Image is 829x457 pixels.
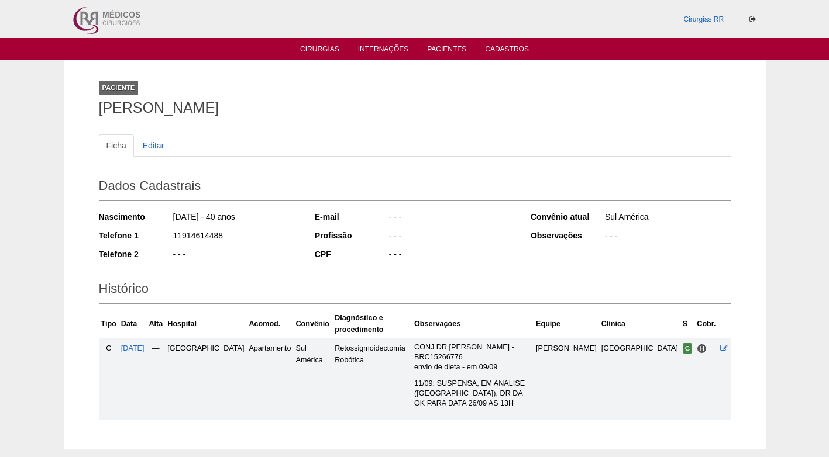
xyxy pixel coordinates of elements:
th: Observações [412,310,534,338]
td: [PERSON_NAME] [534,338,599,420]
td: Retossigmoidectomia Robótica [332,338,412,420]
a: Cirurgias [300,45,339,57]
a: Cadastros [485,45,529,57]
div: Sul América [604,211,731,226]
h1: [PERSON_NAME] [99,101,731,115]
div: E-mail [315,211,388,223]
th: Equipe [534,310,599,338]
th: Hospital [165,310,246,338]
p: CONJ DR [PERSON_NAME] - BRC15266776 envio de dieta - em 09/09 [414,342,531,372]
th: Alta [147,310,166,338]
h2: Dados Cadastrais [99,174,731,201]
a: [DATE] [121,344,145,352]
div: - - - [388,248,515,263]
td: [GEOGRAPHIC_DATA] [599,338,680,420]
a: Cirurgias RR [683,15,724,23]
th: Convênio [294,310,333,338]
a: Internações [358,45,409,57]
a: Pacientes [427,45,466,57]
div: Nascimento [99,211,172,223]
td: — [147,338,166,420]
div: Telefone 1 [99,230,172,241]
div: Paciente [99,81,139,95]
th: Data [119,310,147,338]
th: Tipo [99,310,119,338]
td: Sul América [294,338,333,420]
i: Sair [749,16,756,23]
div: Telefone 2 [99,248,172,260]
th: Acomod. [246,310,293,338]
th: S [680,310,695,338]
div: Profissão [315,230,388,241]
td: Apartamento [246,338,293,420]
div: - - - [604,230,731,244]
div: - - - [388,230,515,244]
div: C [101,342,116,354]
h2: Histórico [99,277,731,304]
th: Cobr. [694,310,718,338]
th: Diagnóstico e procedimento [332,310,412,338]
div: [DATE] - 40 anos [172,211,299,226]
td: [GEOGRAPHIC_DATA] [165,338,246,420]
div: - - - [172,248,299,263]
div: Convênio atual [531,211,604,223]
p: 11/09: SUSPENSA, EM ANALISE ([GEOGRAPHIC_DATA]), DR DA OK PARA DATA 26/09 AS 13H [414,379,531,408]
a: Editar [135,134,172,157]
div: - - - [388,211,515,226]
div: Observações [531,230,604,241]
span: Confirmada [683,343,693,354]
div: CPF [315,248,388,260]
div: 11914614488 [172,230,299,244]
span: Hospital [697,344,707,354]
a: Ficha [99,134,134,157]
th: Clínica [599,310,680,338]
